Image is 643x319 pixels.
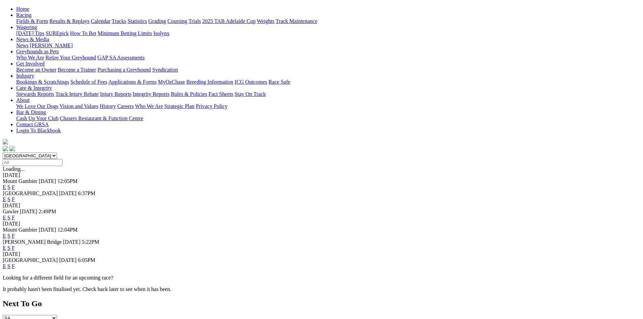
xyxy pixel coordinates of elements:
[7,215,10,220] a: S
[16,103,640,109] div: About
[78,257,96,263] span: 6:05PM
[58,67,96,73] a: Become a Trainer
[3,257,58,263] span: [GEOGRAPHIC_DATA]
[3,275,640,281] p: Looking for a different field for an upcoming race?
[257,18,274,24] a: Weights
[12,245,15,251] a: F
[20,209,37,214] span: [DATE]
[3,196,6,202] a: E
[3,166,25,172] span: Loading...
[16,55,44,60] a: Who We Are
[100,91,131,97] a: Injury Reports
[16,115,640,122] div: Bar & Dining
[16,6,29,12] a: Home
[16,30,44,36] a: [DATE] Tips
[16,67,56,73] a: Become an Owner
[117,103,134,109] a: Careers
[112,18,126,24] a: Tracks
[3,233,6,239] a: E
[16,85,52,91] a: Care & Integrity
[59,103,98,109] a: Vision and Values
[70,30,97,36] a: How To Bet
[16,43,28,48] a: News
[16,24,37,30] a: Wagering
[186,79,233,85] a: Breeding Information
[3,178,37,184] span: Mount Gambier
[60,115,143,121] a: Chasers Restaurant & Function Centre
[98,30,152,36] a: Minimum Betting Limits
[158,79,185,85] a: MyOzChase
[16,55,640,61] div: Greyhounds as Pets
[16,12,31,18] a: Racing
[3,159,62,166] input: Select date
[3,299,640,308] h2: Next To Go
[276,18,317,24] a: Track Maintenance
[153,30,169,36] a: Isolynx
[39,209,56,214] span: 2:49PM
[3,139,8,144] img: logo-grsa-white.png
[63,239,81,245] span: [DATE]
[3,209,19,214] span: Gawler
[9,146,15,151] img: twitter.svg
[3,286,171,292] partial: It probably hasn't been finalised yet. Check back later to see when it has been.
[202,18,256,24] a: 2025 TAB Adelaide Cup
[3,221,640,227] div: [DATE]
[16,36,49,42] a: News & Media
[30,43,73,48] a: [PERSON_NAME]
[3,263,6,269] a: E
[39,227,56,233] span: [DATE]
[16,43,640,49] div: News & Media
[7,196,10,202] a: S
[3,239,62,245] span: [PERSON_NAME] Bridge
[49,18,89,24] a: Results & Replays
[12,263,15,269] a: F
[16,18,48,24] a: Fields & Form
[108,79,157,85] a: Applications & Forms
[3,245,6,251] a: E
[16,30,640,36] div: Wagering
[46,55,96,60] a: Retire Your Greyhound
[7,233,10,239] a: S
[82,239,99,245] span: 5:22PM
[7,263,10,269] a: S
[16,79,640,85] div: Industry
[268,79,290,85] a: Race Safe
[16,49,59,54] a: Greyhounds as Pets
[164,103,194,109] a: Strategic Plan
[100,103,116,109] a: History
[55,91,99,97] a: Track Injury Rebate
[59,257,77,263] span: [DATE]
[59,190,77,196] span: [DATE]
[16,103,58,109] a: We Love Our Dogs
[16,109,46,115] a: Bar & Dining
[16,73,34,79] a: Industry
[188,18,201,24] a: Trials
[135,103,163,109] a: Who We Are
[12,215,15,220] a: F
[16,122,49,127] a: Contact GRSA
[16,115,58,121] a: Cash Up Your Club
[16,128,61,133] a: Login To Blackbook
[7,245,10,251] a: S
[57,178,78,184] span: 12:05PM
[3,146,8,151] img: facebook.svg
[16,18,640,24] div: Racing
[3,203,640,209] div: [DATE]
[3,251,640,257] div: [DATE]
[7,184,10,190] a: S
[98,55,145,60] a: GAP SA Assessments
[196,103,227,109] a: Privacy Policy
[167,18,187,24] a: Coursing
[3,172,640,178] div: [DATE]
[235,79,267,85] a: ICG Outcomes
[152,67,178,73] a: Syndication
[91,18,110,24] a: Calendar
[149,18,166,24] a: Grading
[16,97,30,103] a: About
[12,184,15,190] a: F
[133,91,169,97] a: Integrity Reports
[3,227,37,233] span: Mount Gambier
[16,91,640,97] div: Care & Integrity
[3,184,6,190] a: E
[128,18,147,24] a: Statistics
